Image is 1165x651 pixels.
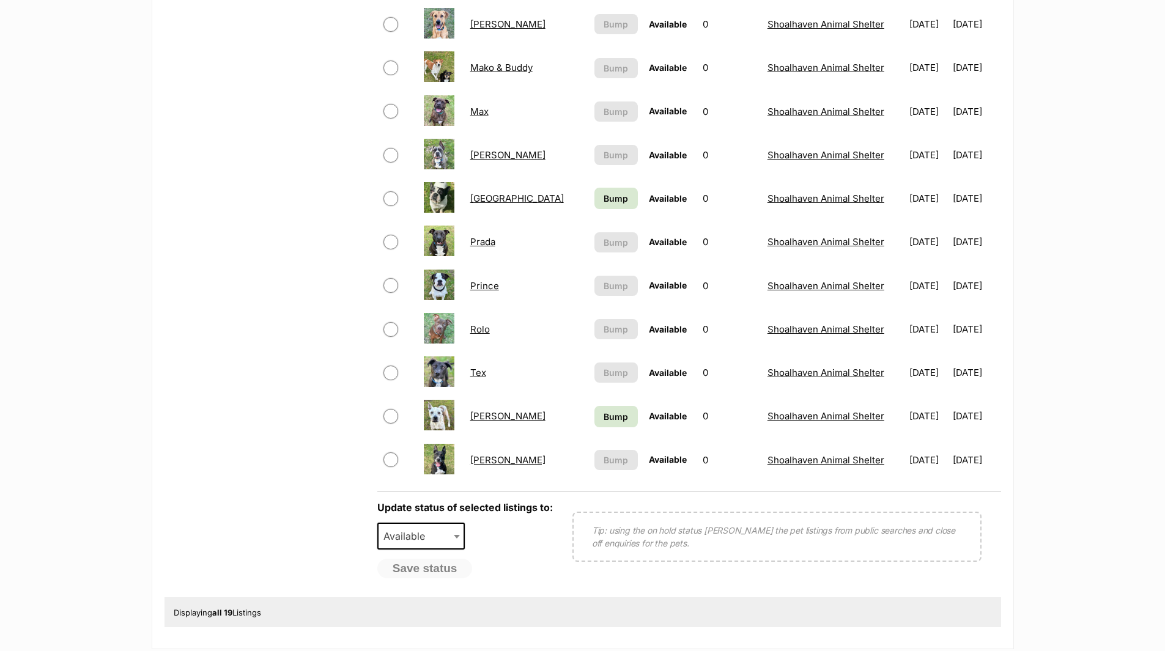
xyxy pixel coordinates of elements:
button: Bump [594,362,638,383]
td: [DATE] [953,439,1000,481]
span: Bump [604,323,628,336]
td: 0 [698,3,761,45]
td: 0 [698,90,761,133]
a: Shoalhaven Animal Shelter [767,193,884,204]
a: Bump [594,406,638,427]
label: Update status of selected listings to: [377,501,553,513]
a: [PERSON_NAME] [470,18,546,30]
span: Bump [604,366,628,379]
span: Bump [604,236,628,249]
td: 0 [698,395,761,437]
span: Available [649,193,687,204]
a: Shoalhaven Animal Shelter [767,323,884,335]
span: Available [649,411,687,421]
span: Available [649,324,687,334]
span: Available [649,150,687,160]
td: [DATE] [904,46,952,89]
td: [DATE] [904,221,952,263]
a: [PERSON_NAME] [470,454,546,466]
p: Tip: using the on hold status [PERSON_NAME] the pet listings from public searches and close off e... [592,524,962,550]
span: Bump [604,62,628,75]
span: Bump [604,105,628,118]
a: Prince [470,280,499,292]
td: 0 [698,351,761,394]
td: 0 [698,439,761,481]
button: Bump [594,58,638,78]
td: [DATE] [904,177,952,219]
td: [DATE] [953,308,1000,350]
span: Bump [604,454,628,466]
td: [DATE] [953,265,1000,307]
button: Bump [594,450,638,470]
span: Available [377,523,465,550]
td: 0 [698,177,761,219]
td: [DATE] [904,265,952,307]
span: Displaying Listings [174,608,261,617]
td: [DATE] [904,395,952,437]
button: Bump [594,319,638,339]
a: Shoalhaven Animal Shelter [767,280,884,292]
a: Prada [470,236,495,248]
a: Shoalhaven Animal Shelter [767,149,884,161]
a: Shoalhaven Animal Shelter [767,410,884,422]
td: [DATE] [904,134,952,176]
td: 0 [698,46,761,89]
span: Available [649,454,687,465]
span: Available [649,237,687,247]
a: Shoalhaven Animal Shelter [767,106,884,117]
a: Tex [470,367,486,378]
a: Shoalhaven Animal Shelter [767,18,884,30]
a: [PERSON_NAME] [470,149,546,161]
td: [DATE] [904,439,952,481]
a: Max [470,106,489,117]
span: Bump [604,149,628,161]
button: Bump [594,232,638,252]
span: Bump [604,279,628,292]
a: Mako & Buddy [470,62,533,73]
a: Shoalhaven Animal Shelter [767,236,884,248]
span: Available [649,280,687,290]
td: 0 [698,221,761,263]
a: Rolo [470,323,490,335]
td: [DATE] [953,3,1000,45]
span: Available [649,19,687,29]
td: [DATE] [904,90,952,133]
td: [DATE] [904,308,952,350]
td: [DATE] [904,351,952,394]
a: [PERSON_NAME] [470,410,546,422]
span: Bump [604,410,628,423]
td: 0 [698,265,761,307]
td: [DATE] [953,221,1000,263]
td: 0 [698,308,761,350]
a: Shoalhaven Animal Shelter [767,62,884,73]
span: Available [649,106,687,116]
span: Available [379,528,437,545]
a: Shoalhaven Animal Shelter [767,367,884,378]
td: [DATE] [953,177,1000,219]
td: 0 [698,134,761,176]
span: Bump [604,18,628,31]
span: Available [649,62,687,73]
button: Bump [594,14,638,34]
td: [DATE] [953,134,1000,176]
span: Available [649,367,687,378]
button: Bump [594,276,638,296]
a: Bump [594,188,638,209]
a: [GEOGRAPHIC_DATA] [470,193,564,204]
button: Bump [594,145,638,165]
strong: all 19 [212,608,232,617]
span: Bump [604,192,628,205]
button: Save status [377,559,473,578]
a: Shoalhaven Animal Shelter [767,454,884,466]
td: [DATE] [953,351,1000,394]
td: [DATE] [953,46,1000,89]
button: Bump [594,101,638,122]
td: [DATE] [953,395,1000,437]
td: [DATE] [904,3,952,45]
td: [DATE] [953,90,1000,133]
